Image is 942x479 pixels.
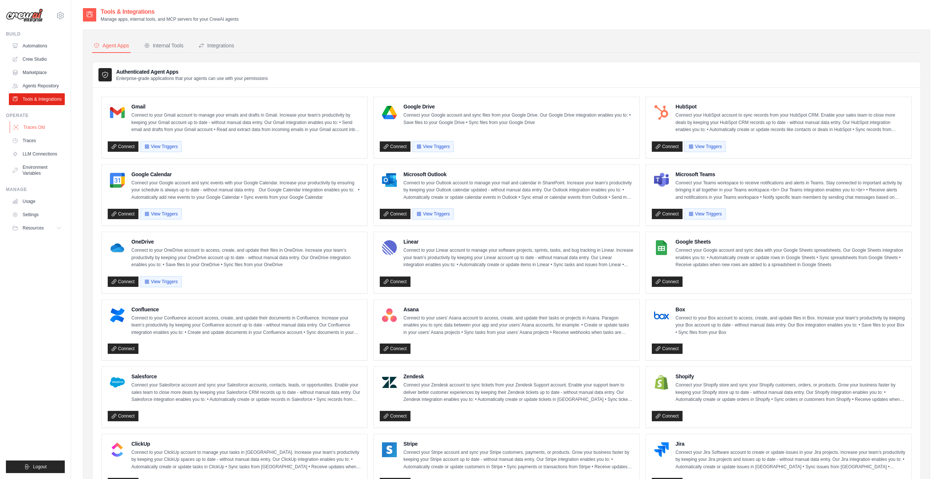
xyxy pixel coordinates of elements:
button: View Triggers [140,208,182,220]
button: View Triggers [140,141,182,152]
img: Google Drive Logo [382,105,397,120]
h4: Zendesk [403,373,633,380]
img: Jira Logo [654,442,669,457]
p: Connect to your Gmail account to manage your emails and drafts in Gmail. Increase your team’s pro... [131,112,361,134]
img: Asana Logo [382,308,397,323]
p: Connect your HubSpot account to sync records from your HubSpot CRM. Enable your sales team to clo... [676,112,905,134]
h4: ClickUp [131,440,361,448]
img: Microsoft Teams Logo [654,173,669,188]
p: Connect to your Linear account to manage your software projects, sprints, tasks, and bug tracking... [403,247,633,269]
img: Logo [6,9,43,23]
h4: Google Calendar [131,171,361,178]
img: Google Sheets Logo [654,240,669,255]
button: Agent Apps [92,39,131,53]
button: View Triggers [412,208,454,220]
div: Manage [6,187,65,192]
p: Connect to your Confluence account access, create, and update their documents in Confluence. Incr... [131,315,361,336]
p: Connect to your OneDrive account to access, create, and update their files in OneDrive. Increase ... [131,247,361,269]
a: Connect [380,209,410,219]
button: Integrations [197,39,236,53]
a: Crew Studio [9,53,65,65]
p: Connect to your Outlook account to manage your mail and calendar in SharePoint. Increase your tea... [403,180,633,201]
a: Agents Repository [9,80,65,92]
button: View Triggers [412,141,454,152]
h4: Stripe [403,440,633,448]
img: Confluence Logo [110,308,125,323]
a: Connect [380,141,410,152]
h4: Box [676,306,905,313]
img: HubSpot Logo [654,105,669,120]
h4: Gmail [131,103,361,110]
a: Connect [108,411,138,421]
p: Connect your Google account and sync events with your Google Calendar. Increase your productivity... [131,180,361,201]
div: Build [6,31,65,37]
button: Internal Tools [143,39,185,53]
a: Environment Variables [9,161,65,179]
h4: Linear [403,238,633,245]
h4: OneDrive [131,238,361,245]
a: Connect [108,277,138,287]
button: Resources [9,222,65,234]
a: Traces [9,135,65,147]
span: Logout [33,464,47,470]
a: Connect [108,344,138,354]
a: Tools & Integrations [9,93,65,105]
img: OneDrive Logo [110,240,125,255]
h4: Salesforce [131,373,361,380]
div: Operate [6,113,65,118]
p: Connect to your ClickUp account to manage your tasks in [GEOGRAPHIC_DATA]. Increase your team’s p... [131,449,361,471]
a: Connect [380,277,410,287]
a: Connect [652,141,683,152]
a: Connect [652,209,683,219]
h2: Tools & Integrations [101,7,239,16]
a: Connect [380,411,410,421]
h4: Shopify [676,373,905,380]
p: Connect to your Box account to access, create, and update files in Box. Increase your team’s prod... [676,315,905,336]
p: Connect to your users’ Asana account to access, create, and update their tasks or projects in Asa... [403,315,633,336]
p: Connect your Salesforce account and sync your Salesforce accounts, contacts, leads, or opportunit... [131,382,361,403]
h4: Asana [403,306,633,313]
h4: Google Sheets [676,238,905,245]
div: Agent Apps [94,42,129,49]
img: Zendesk Logo [382,375,397,390]
p: Connect your Teams workspace to receive notifications and alerts in Teams. Stay connected to impo... [676,180,905,201]
a: Connect [108,209,138,219]
img: Google Calendar Logo [110,173,125,188]
h4: Google Drive [403,103,633,110]
a: LLM Connections [9,148,65,160]
h4: Confluence [131,306,361,313]
button: View Triggers [684,208,726,220]
p: Connect your Google account and sync files from your Google Drive. Our Google Drive integration e... [403,112,633,126]
a: Marketplace [9,67,65,78]
p: Connect your Jira Software account to create or update issues in your Jira projects. Increase you... [676,449,905,471]
p: Connect your Stripe account and sync your Stripe customers, payments, or products. Grow your busi... [403,449,633,471]
h3: Authenticated Agent Apps [116,68,268,76]
button: View Triggers [684,141,726,152]
button: Logout [6,460,65,473]
a: Connect [652,344,683,354]
p: Connect your Shopify store and sync your Shopify customers, orders, or products. Grow your busine... [676,382,905,403]
a: Settings [9,209,65,221]
img: Salesforce Logo [110,375,125,390]
p: Connect your Zendesk account to sync tickets from your Zendesk Support account. Enable your suppo... [403,382,633,403]
a: Connect [108,141,138,152]
a: Traces Old [10,121,66,133]
div: Internal Tools [144,42,184,49]
h4: Microsoft Teams [676,171,905,178]
p: Connect your Google account and sync data with your Google Sheets spreadsheets. Our Google Sheets... [676,247,905,269]
h4: Microsoft Outlook [403,171,633,178]
span: Resources [23,225,44,231]
img: ClickUp Logo [110,442,125,457]
img: Shopify Logo [654,375,669,390]
img: Linear Logo [382,240,397,255]
img: Gmail Logo [110,105,125,120]
button: View Triggers [140,276,182,287]
img: Box Logo [654,308,669,323]
a: Connect [652,411,683,421]
div: Integrations [198,42,234,49]
img: Stripe Logo [382,442,397,457]
p: Enterprise-grade applications that your agents can use with your permissions [116,76,268,81]
a: Connect [380,344,410,354]
p: Manage apps, internal tools, and MCP servers for your CrewAI agents [101,16,239,22]
a: Connect [652,277,683,287]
